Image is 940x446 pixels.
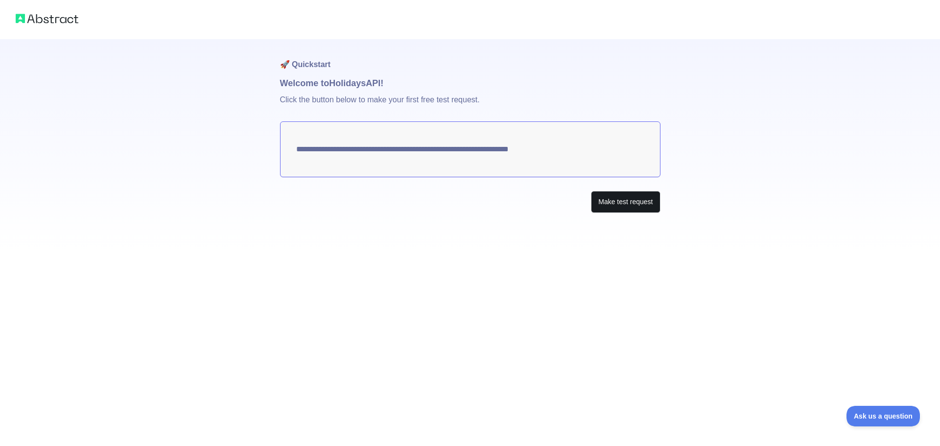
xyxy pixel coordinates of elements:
p: Click the button below to make your first free test request. [280,90,660,121]
iframe: Toggle Customer Support [846,406,920,426]
button: Make test request [591,191,660,213]
img: Abstract logo [16,12,78,25]
h1: 🚀 Quickstart [280,39,660,76]
h1: Welcome to Holidays API! [280,76,660,90]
